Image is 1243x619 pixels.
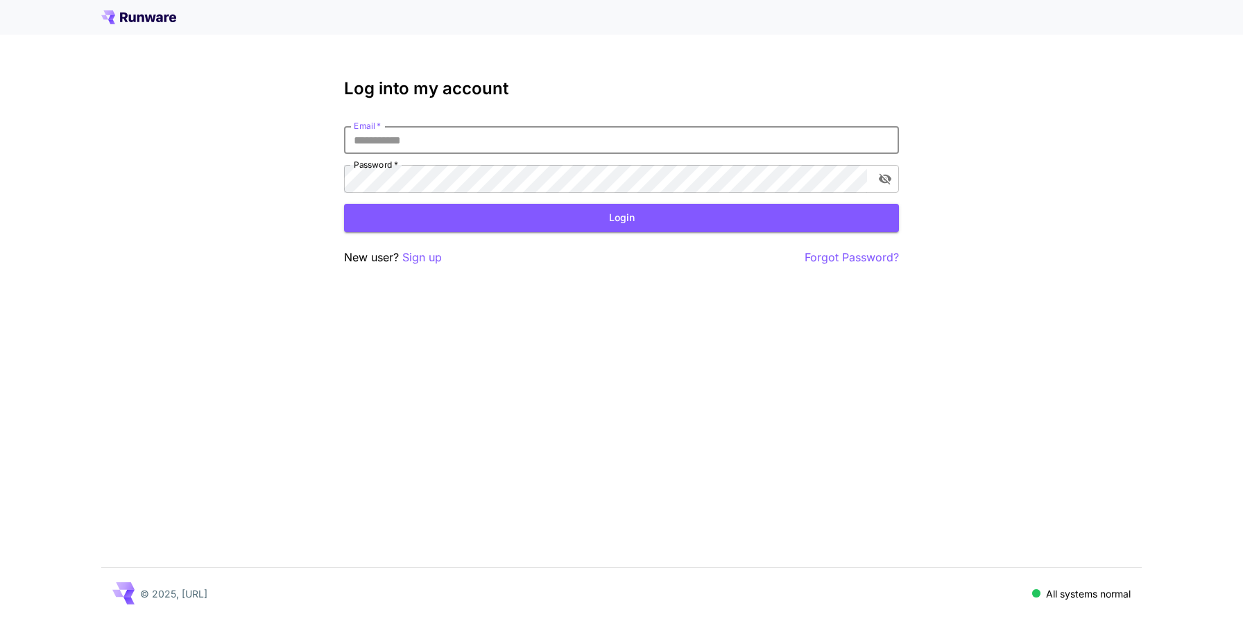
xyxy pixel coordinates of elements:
label: Email [354,120,381,132]
p: © 2025, [URL] [140,586,207,601]
p: New user? [344,249,442,266]
button: Forgot Password? [805,249,899,266]
h3: Log into my account [344,79,899,98]
button: toggle password visibility [873,166,898,191]
p: All systems normal [1046,586,1131,601]
button: Sign up [402,249,442,266]
button: Login [344,204,899,232]
label: Password [354,159,398,171]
